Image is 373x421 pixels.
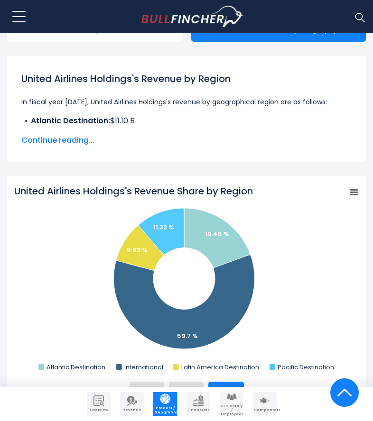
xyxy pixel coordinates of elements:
p: In fiscal year [DATE], United Airlines Holdings's revenue by geographical region are as follows: [21,96,352,108]
text: International [124,363,163,372]
span: Overview [88,408,110,412]
a: Company Revenue [120,392,144,416]
a: Company Financials [186,392,210,416]
text: 59.7 % [177,331,198,340]
text: Pacific Destination [278,363,334,372]
span: Competitors [254,408,276,412]
b: International: [31,127,83,137]
h1: United Airlines Holdings's Revenue by Region [21,72,352,86]
svg: United Airlines Holdings's Revenue Share by Region [14,184,359,374]
text: Latin America Destination [181,363,259,372]
a: Company Overview [87,392,111,416]
span: Financials [187,408,209,412]
span: Revenue [121,408,143,412]
img: bullfincher logo [141,6,243,27]
span: CEO Salary / Employees [221,404,242,416]
li: $11.10 B [21,115,352,127]
a: Company Product/Geography [153,392,177,416]
b: Atlantic Destination: [31,115,110,126]
tspan: United Airlines Holdings's Revenue Share by Region [14,184,253,198]
li: $34.07 B [21,127,352,138]
button: 2023 [169,382,204,399]
a: Company Employees [220,392,243,416]
text: 11.32 % [153,223,174,232]
span: Continue reading... [21,135,352,146]
text: 19.45 % [205,229,229,238]
span: Product / Geography [154,406,176,414]
button: 2022 [130,382,164,399]
text: 9.53 % [127,246,148,255]
a: Company Competitors [253,392,277,416]
a: Go to homepage [141,6,243,27]
text: Atlantic Destination [47,363,105,372]
button: 2024 [208,382,244,399]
